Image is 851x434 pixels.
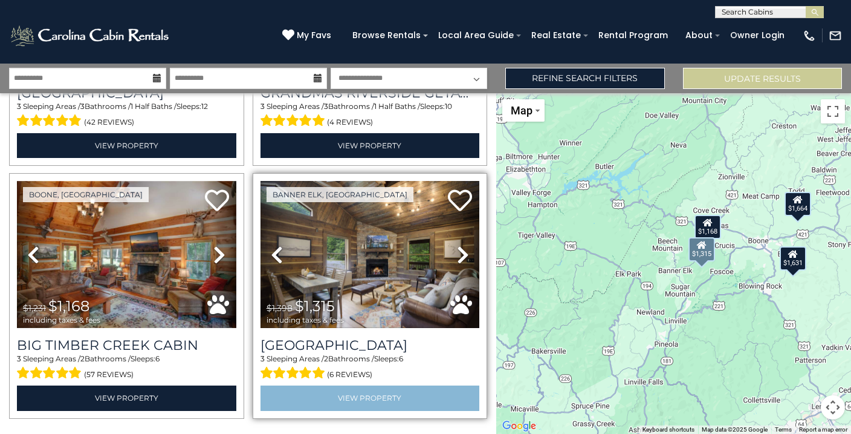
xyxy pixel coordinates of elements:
[260,354,265,363] span: 3
[260,102,265,111] span: 3
[780,246,806,270] div: $1,631
[84,114,134,130] span: (42 reviews)
[297,29,331,42] span: My Favs
[346,26,427,45] a: Browse Rentals
[267,316,344,324] span: including taxes & fees
[80,354,85,363] span: 2
[724,26,791,45] a: Owner Login
[267,187,413,202] a: Banner Elk, [GEOGRAPHIC_DATA]
[260,101,480,130] div: Sleeping Areas / Bathrooms / Sleeps:
[201,102,208,111] span: 12
[448,188,472,214] a: Add to favorites
[260,337,480,353] a: [GEOGRAPHIC_DATA]
[260,181,480,328] img: thumbnail_164725115.jpeg
[821,99,845,123] button: Toggle fullscreen view
[327,367,372,383] span: (6 reviews)
[683,68,842,89] button: Update Results
[502,99,545,122] button: Change map style
[260,386,480,410] a: View Property
[821,395,845,419] button: Map camera controls
[642,426,694,434] button: Keyboard shortcuts
[17,337,236,353] a: Big Timber Creek Cabin
[327,114,373,130] span: (4 reviews)
[23,316,100,324] span: including taxes & fees
[525,26,587,45] a: Real Estate
[205,188,229,214] a: Add to favorites
[23,303,46,314] span: $1,231
[803,29,816,42] img: phone-regular-white.png
[785,192,811,216] div: $1,664
[374,102,420,111] span: 1 Half Baths /
[679,26,719,45] a: About
[17,353,236,383] div: Sleeping Areas / Bathrooms / Sleeps:
[17,181,236,328] img: thumbnail_163266550.jpeg
[17,354,21,363] span: 3
[688,237,715,261] div: $1,315
[324,102,328,111] span: 3
[17,386,236,410] a: View Property
[505,68,664,89] a: Refine Search Filters
[260,353,480,383] div: Sleeping Areas / Bathrooms / Sleeps:
[48,297,89,315] span: $1,168
[260,133,480,158] a: View Property
[23,187,149,202] a: Boone, [GEOGRAPHIC_DATA]
[9,24,172,48] img: White-1-2.png
[511,104,532,117] span: Map
[445,102,452,111] span: 10
[399,354,403,363] span: 6
[295,297,335,315] span: $1,315
[702,426,768,433] span: Map data ©2025 Google
[324,354,328,363] span: 2
[432,26,520,45] a: Local Area Guide
[829,29,842,42] img: mail-regular-white.png
[17,102,21,111] span: 3
[499,418,539,434] img: Google
[592,26,674,45] a: Rental Program
[282,29,334,42] a: My Favs
[17,101,236,130] div: Sleeping Areas / Bathrooms / Sleeps:
[131,102,176,111] span: 1 Half Baths /
[80,102,85,111] span: 3
[499,418,539,434] a: Open this area in Google Maps (opens a new window)
[84,367,134,383] span: (57 reviews)
[799,426,847,433] a: Report a map error
[694,215,721,239] div: $1,168
[775,426,792,433] a: Terms
[267,303,293,314] span: $1,398
[17,133,236,158] a: View Property
[155,354,160,363] span: 6
[260,337,480,353] h3: Eagle Ridge Creek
